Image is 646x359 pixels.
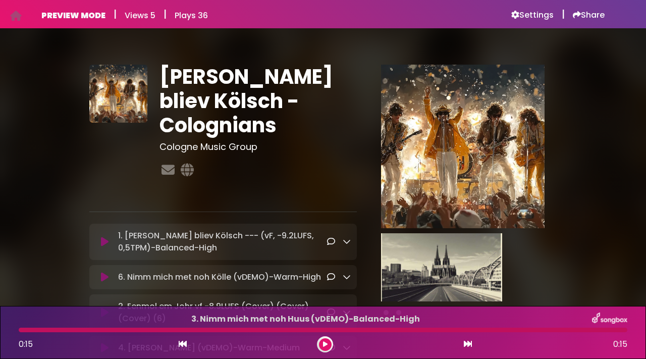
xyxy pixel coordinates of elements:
p: 6. Nimm mich met noh Kölle (vDEMO)-Warm-High [118,271,327,283]
h5: | [562,8,565,20]
p: 1. [PERSON_NAME] bliev Kölsch --- (vF, -9.2LUFS, 0,5TPM)-Balanced-High [118,230,327,254]
h6: Views 5 [125,11,155,20]
img: bj9cZIVSFGdJ3k2YEuQL [381,233,502,301]
img: Main Media [381,65,545,228]
h3: Cologne Music Group [159,141,357,152]
span: 0:15 [613,338,627,350]
img: 7CvscnJpT4ZgYQDj5s5A [89,65,147,123]
span: 0:15 [19,338,33,350]
a: Share [573,10,605,20]
img: songbox-logo-white.png [592,313,627,326]
p: 2. Eenmol em Johr vf -8.9LUFS (Cover) (Cover) (Cover) (6) [118,300,327,325]
h5: | [114,8,117,20]
h1: [PERSON_NAME] bliev Kölsch - Colognians [159,65,357,137]
h5: | [164,8,167,20]
h6: Plays 36 [175,11,208,20]
h6: PREVIEW MODE [41,11,105,20]
a: Settings [511,10,554,20]
p: 3. Nimm mich met noh Huus (vDEMO)-Balanced-High [19,313,592,325]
